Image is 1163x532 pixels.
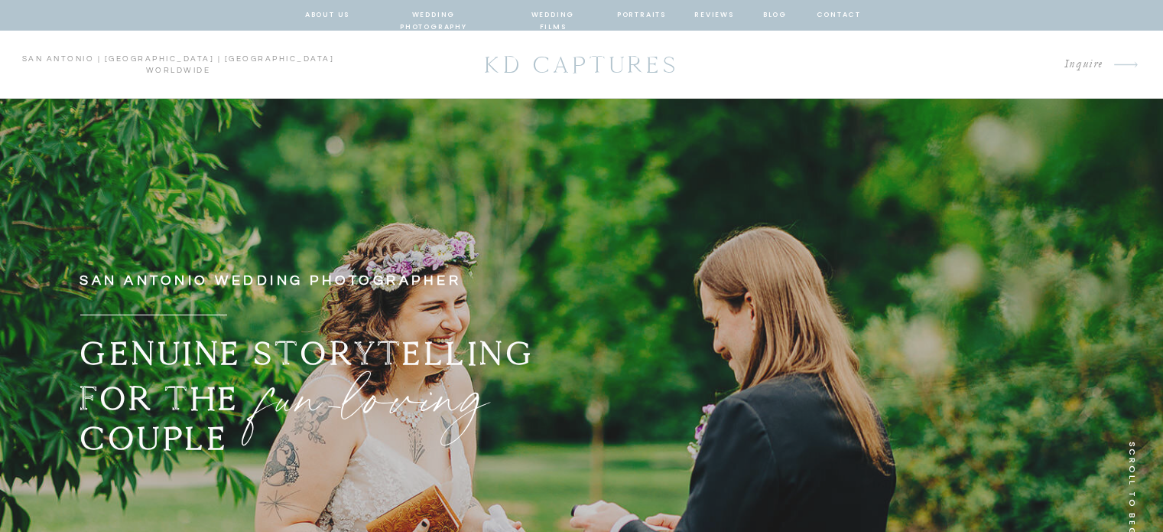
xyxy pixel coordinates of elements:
p: san antonio | [GEOGRAPHIC_DATA] | [GEOGRAPHIC_DATA] worldwide [21,54,335,77]
b: san antonio wedding photographer [80,273,461,288]
a: wedding photography [378,8,490,22]
a: contact [817,8,859,22]
a: wedding films [517,8,590,22]
a: reviews [694,8,735,22]
a: about us [305,8,350,22]
a: Inquire [930,54,1104,75]
a: portraits [617,8,667,22]
b: GENUINE STORYTELLING FOR THE [80,333,535,419]
b: COUPLE [80,418,229,459]
p: fun-loving [260,351,616,427]
a: blog [762,8,789,22]
a: KD CAPTURES [476,44,687,86]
